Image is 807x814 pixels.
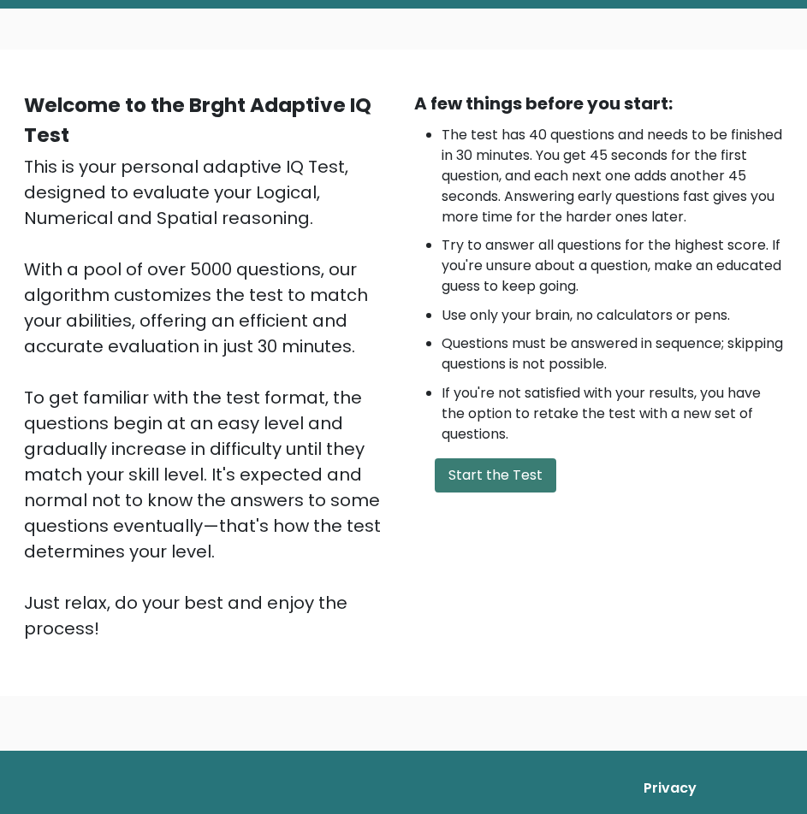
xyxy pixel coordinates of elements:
li: If you're not satisfied with your results, you have the option to retake the test with a new set ... [442,383,784,445]
li: The test has 40 questions and needs to be finished in 30 minutes. You get 45 seconds for the firs... [442,125,784,227]
li: Questions must be answered in sequence; skipping questions is not possible. [442,333,784,375]
b: Welcome to the Brght Adaptive IQ Test [24,91,371,149]
div: A few things before you start: [414,91,784,116]
div: This is your personal adaptive IQ Test, designed to evaluate your Logical, Numerical and Spatial ... [24,154,394,641]
li: Use only your brain, no calculators or pens. [442,305,784,326]
a: Privacy [644,771,797,805]
button: Start the Test [435,458,556,493]
li: Try to answer all questions for the highest score. If you're unsure about a question, make an edu... [442,235,784,297]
